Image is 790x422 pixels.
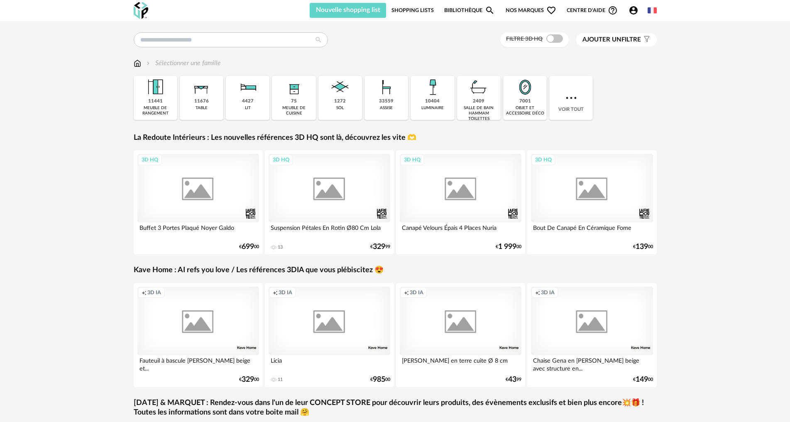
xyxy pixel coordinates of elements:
div: 11676 [194,98,209,105]
span: Account Circle icon [629,5,638,15]
img: OXP [134,2,148,19]
a: Creation icon 3D IA Fauteuil à bascule [PERSON_NAME] beige et... €32900 [134,283,263,387]
div: Suspension Pétales En Rotin Ø80 Cm Lola [269,222,391,239]
span: 699 [242,244,254,250]
span: filtre [582,36,641,44]
div: 13 [278,244,283,250]
div: € 99 [370,244,390,250]
span: 43 [508,377,516,383]
span: Heart Outline icon [546,5,556,15]
div: 33559 [379,98,394,105]
div: Sélectionner une famille [145,59,221,68]
div: € 00 [239,377,259,383]
a: 3D HQ Suspension Pétales En Rotin Ø80 Cm Lola 13 €32999 [265,150,394,254]
span: Filtre 3D HQ [506,36,543,42]
span: Nouvelle shopping list [316,7,380,13]
a: La Redoute Intérieurs : Les nouvelles références 3D HQ sont là, découvrez les vite 🫶 [134,133,416,143]
img: Assise.png [375,76,398,98]
a: Shopping Lists [391,3,434,18]
span: 3D IA [541,289,555,296]
div: € 99 [506,377,521,383]
div: luminaire [421,105,444,111]
div: € 00 [370,377,390,383]
div: Licia [269,355,391,372]
span: Centre d'aideHelp Circle Outline icon [567,5,618,15]
div: 1272 [334,98,346,105]
span: 985 [373,377,385,383]
img: Rangement.png [283,76,305,98]
div: 10404 [425,98,440,105]
span: Magnify icon [485,5,495,15]
div: assise [380,105,393,111]
button: Ajouter unfiltre Filter icon [576,33,657,46]
div: Bout De Canapé En Céramique Fome [531,222,653,239]
img: Meuble%20de%20rangement.png [144,76,166,98]
span: 3D IA [410,289,423,296]
a: BibliothèqueMagnify icon [444,3,495,18]
span: Nos marques [506,3,556,18]
img: Literie.png [237,76,259,98]
div: € 00 [633,244,653,250]
div: Chaise Gena en [PERSON_NAME] beige avec structure en... [531,355,653,372]
div: 3D HQ [269,154,293,165]
span: 139 [636,244,648,250]
div: lit [245,105,251,111]
img: Miroir.png [514,76,536,98]
img: Sol.png [329,76,351,98]
img: Table.png [190,76,213,98]
span: 149 [636,377,648,383]
span: 3D IA [147,289,161,296]
div: [PERSON_NAME] en terre cuite Ø 8 cm [400,355,522,372]
span: 329 [373,244,385,250]
a: Creation icon 3D IA Licia 11 €98500 [265,283,394,387]
div: meuble de rangement [136,105,175,116]
a: Kave Home : AI refs you love / Les références 3DIA que vous plébiscitez 😍 [134,266,384,275]
a: Creation icon 3D IA Chaise Gena en [PERSON_NAME] beige avec structure en... €14900 [527,283,657,387]
span: 3D IA [279,289,292,296]
div: 3D HQ [400,154,424,165]
span: Creation icon [273,289,278,296]
img: Salle%20de%20bain.png [467,76,490,98]
span: Filter icon [641,36,651,44]
div: € 00 [239,244,259,250]
a: 3D HQ Canapé Velours Épais 4 Places Nuria €1 99900 [396,150,526,254]
div: Canapé Velours Épais 4 Places Nuria [400,222,522,239]
a: 3D HQ Buffet 3 Portes Plaqué Noyer Galdo €69900 [134,150,263,254]
div: 3D HQ [531,154,555,165]
img: fr [648,6,657,15]
img: Luminaire.png [421,76,444,98]
img: svg+xml;base64,PHN2ZyB3aWR0aD0iMTYiIGhlaWdodD0iMTciIHZpZXdCb3g9IjAgMCAxNiAxNyIgZmlsbD0ibm9uZSIgeG... [134,59,141,68]
div: Voir tout [549,76,593,120]
div: sol [336,105,344,111]
span: Ajouter un [582,37,621,43]
div: Buffet 3 Portes Plaqué Noyer Galdo [137,222,259,239]
span: 1 999 [498,244,516,250]
img: more.7b13dc1.svg [564,90,579,105]
div: objet et accessoire déco [506,105,544,116]
div: table [196,105,208,111]
span: Creation icon [404,289,409,296]
span: Help Circle Outline icon [608,5,618,15]
div: 7001 [519,98,531,105]
div: Fauteuil à bascule [PERSON_NAME] beige et... [137,355,259,372]
div: 2409 [473,98,484,105]
img: svg+xml;base64,PHN2ZyB3aWR0aD0iMTYiIGhlaWdodD0iMTYiIHZpZXdCb3g9IjAgMCAxNiAxNiIgZmlsbD0ibm9uZSIgeG... [145,59,152,68]
div: 75 [291,98,297,105]
span: Account Circle icon [629,5,642,15]
button: Nouvelle shopping list [310,3,386,18]
div: 11 [278,377,283,383]
div: 4427 [242,98,254,105]
a: [DATE] & MARQUET : Rendez-vous dans l'un de leur CONCEPT STORE pour découvrir leurs produits, des... [134,398,657,418]
div: 3D HQ [138,154,162,165]
a: Creation icon 3D IA [PERSON_NAME] en terre cuite Ø 8 cm €4399 [396,283,526,387]
span: 329 [242,377,254,383]
span: Creation icon [535,289,540,296]
div: 11441 [148,98,163,105]
span: Creation icon [142,289,147,296]
div: € 00 [496,244,521,250]
div: meuble de cuisine [274,105,313,116]
div: € 00 [633,377,653,383]
div: salle de bain hammam toilettes [460,105,498,122]
a: 3D HQ Bout De Canapé En Céramique Fome €13900 [527,150,657,254]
